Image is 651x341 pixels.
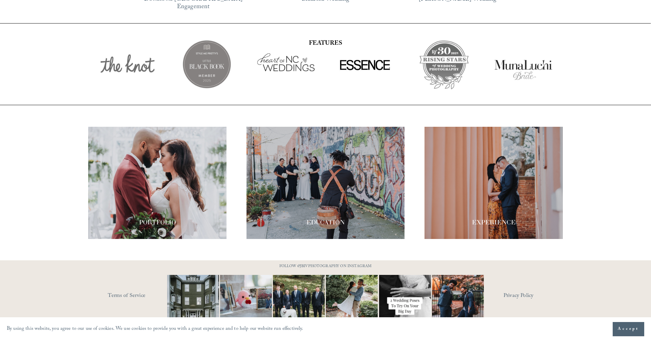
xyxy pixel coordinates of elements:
span: EXPERIENCE [472,218,515,226]
span: Accept [618,326,639,333]
img: Happy #InternationalDogDay to all the pups who have made wedding days, engagement sessions, and p... [260,275,338,327]
img: Wideshots aren't just &quot;nice to have,&quot; they're a wedding day essential! 🙌 #Wideshotwedne... [160,275,227,327]
span: EDUCATION [307,218,345,226]
img: Let&rsquo;s talk about poses for your wedding day! It doesn&rsquo;t have to be complicated, somet... [366,275,444,327]
p: By using this website, you agree to our use of cookies. We use cookies to provide you with a grea... [7,324,303,334]
img: It&rsquo;s that time of year where weddings and engagements pick up and I get the joy of capturin... [326,266,378,335]
p: FOLLOW @JBIVPHOTOGRAPHY ON INSTAGRAM [266,263,385,270]
span: PORTFOLIO [139,218,176,226]
img: You just need the right photographer that matches your vibe 📷🎉 #RaleighWeddingPhotographer [423,275,492,327]
img: This has got to be one of the cutest detail shots I've ever taken for a wedding! 📷 @thewoobles #I... [207,275,285,327]
button: Accept [613,322,644,336]
a: Privacy Policy [504,291,563,301]
a: Terms of Service [108,291,187,301]
strong: FEATURES [309,39,342,49]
